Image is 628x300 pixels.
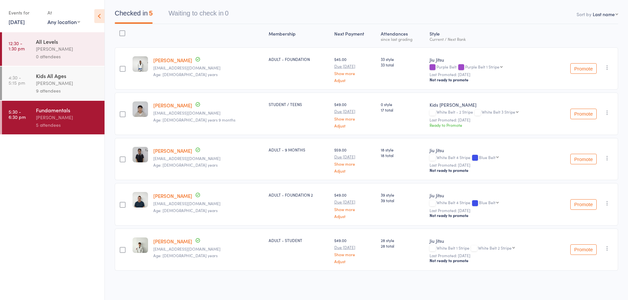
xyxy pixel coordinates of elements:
[334,252,375,257] a: Show more
[577,11,591,17] label: Sort by
[381,56,424,62] span: 33 style
[269,56,329,62] div: ADULT - FOUNDATION
[269,237,329,243] div: ADULT - STUDENT
[334,154,375,159] small: Due [DATE]
[2,101,105,134] a: 5:30 -6:30 pmFundamentals[PERSON_NAME]5 attendees
[153,57,192,64] a: [PERSON_NAME]
[153,207,218,213] span: Age: [DEMOGRAPHIC_DATA] years
[430,246,549,251] div: White Belt 1 Stripe
[570,109,597,119] button: Promote
[430,37,549,41] div: Current / Next Rank
[570,154,597,164] button: Promote
[430,65,549,70] div: Purple Belt
[36,87,99,95] div: 9 attendees
[478,246,512,250] div: White Belt 2 Stripe
[334,259,375,263] a: Adjust
[430,253,549,258] small: Last Promoted: [DATE]
[9,41,25,51] time: 12:30 - 1:30 pm
[570,244,597,255] button: Promote
[430,237,549,244] div: Jiu Jitsu
[153,247,263,251] small: ww70884@gmail.com
[430,200,549,206] div: White Belt 4 Stripe
[430,208,549,213] small: Last Promoted: [DATE]
[153,162,218,168] span: Age: [DEMOGRAPHIC_DATA] years
[381,243,424,249] span: 28 total
[334,200,375,204] small: Due [DATE]
[9,109,26,120] time: 5:30 - 6:30 pm
[334,109,375,114] small: Due [DATE]
[47,7,80,18] div: At
[479,200,495,205] div: Blue Belt
[153,102,192,109] a: [PERSON_NAME]
[149,10,153,17] div: 5
[9,7,41,18] div: Events for
[9,75,25,85] time: 4:30 - 5:15 pm
[334,56,375,82] div: $45.00
[334,207,375,211] a: Show more
[430,56,549,63] div: Jiu Jitsu
[269,101,329,107] div: STUDENT / TEENS
[334,147,375,173] div: $59.00
[430,118,549,122] small: Last Promoted: [DATE]
[430,155,549,161] div: White Belt 4 Stripe
[2,32,105,66] a: 12:30 -1:30 pmAll Levels[PERSON_NAME]0 attendees
[430,192,549,199] div: Jiu Jitsu
[465,65,499,69] div: Purple Belt 1 Stripe
[482,110,515,114] div: White Belt 3 Stripe
[153,253,218,258] span: Age: [DEMOGRAPHIC_DATA] years
[430,101,549,108] div: Kids [PERSON_NAME]
[153,201,263,206] small: p.shaw2115@gmail.com
[133,237,148,253] img: image1735867734.png
[36,38,99,45] div: All Levels
[334,78,375,82] a: Adjust
[153,238,192,245] a: [PERSON_NAME]
[133,56,148,72] img: image1714984310.png
[36,79,99,87] div: [PERSON_NAME]
[266,27,331,44] div: Membership
[381,198,424,203] span: 39 total
[381,192,424,198] span: 39 style
[570,63,597,74] button: Promote
[36,106,99,114] div: Fundamentals
[334,101,375,127] div: $49.00
[334,123,375,128] a: Adjust
[153,147,192,154] a: [PERSON_NAME]
[153,111,263,115] small: jaehwan0852@gmail.com
[153,117,235,123] span: Age: [DEMOGRAPHIC_DATA] years 9 months
[381,152,424,158] span: 18 total
[381,147,424,152] span: 18 style
[430,122,549,128] div: Ready to Promote
[381,62,424,68] span: 33 total
[36,45,99,53] div: [PERSON_NAME]
[430,147,549,153] div: Jiu Jitsu
[133,192,148,207] img: image1719559119.png
[381,37,424,41] div: since last grading
[381,107,424,113] span: 17 total
[334,117,375,121] a: Show more
[332,27,378,44] div: Next Payment
[430,258,549,263] div: Not ready to promote
[36,121,99,129] div: 5 attendees
[153,156,263,161] small: casimirliew@gmail.com
[334,64,375,68] small: Due [DATE]
[225,10,228,17] div: 0
[570,199,597,210] button: Promote
[430,163,549,167] small: Last Promoted: [DATE]
[430,213,549,218] div: Not ready to promote
[334,162,375,166] a: Show more
[427,27,552,44] div: Style
[153,66,263,70] small: ben@recoveryphysio.com.au
[334,214,375,218] a: Adjust
[9,18,25,25] a: [DATE]
[430,168,549,173] div: Not ready to promote
[334,71,375,75] a: Show more
[168,6,228,24] button: Waiting to check in0
[334,245,375,250] small: Due [DATE]
[36,53,99,60] div: 0 attendees
[153,192,192,199] a: [PERSON_NAME]
[133,147,148,162] img: image1754637466.png
[269,147,329,152] div: ADULT - 9 MONTHS
[36,72,99,79] div: Kids All Ages
[430,77,549,82] div: Not ready to promote
[593,11,615,17] div: Last name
